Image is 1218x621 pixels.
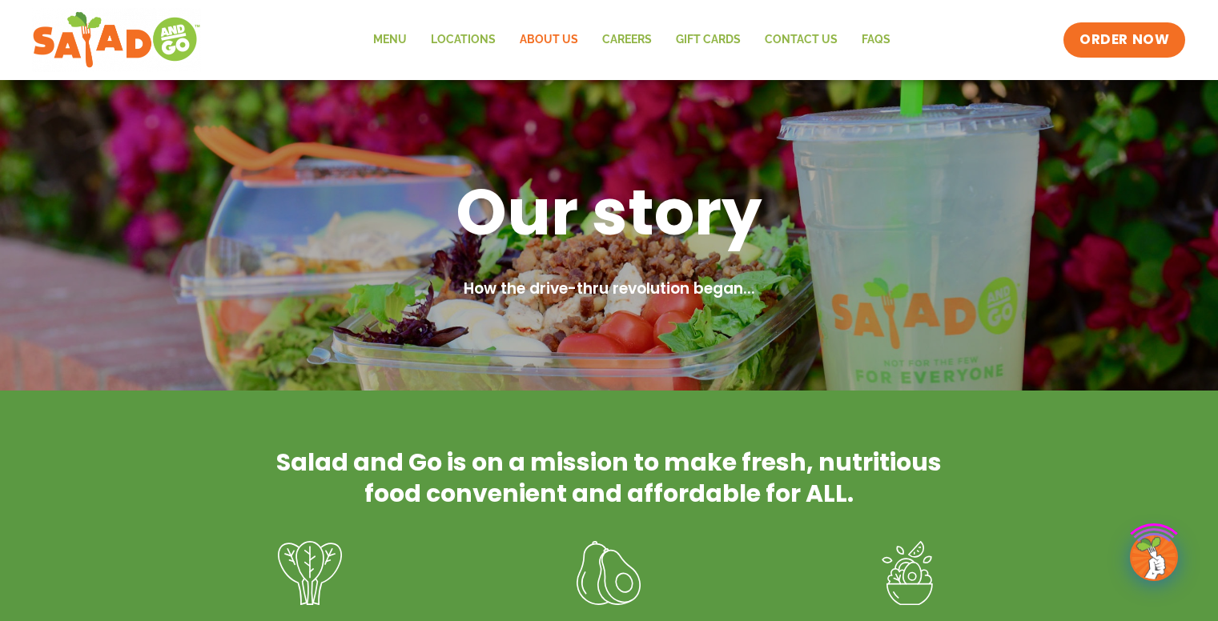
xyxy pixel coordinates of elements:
a: About Us [508,22,590,58]
a: Locations [419,22,508,58]
a: GIFT CARDS [664,22,753,58]
img: new-SAG-logo-768×292 [32,8,201,72]
h1: Our story [193,170,1026,254]
a: ORDER NOW [1063,22,1185,58]
a: Contact Us [753,22,850,58]
a: Careers [590,22,664,58]
nav: Menu [361,22,902,58]
span: ORDER NOW [1079,30,1169,50]
h2: Salad and Go is on a mission to make fresh, nutritious food convenient and affordable for ALL. [273,447,946,509]
h2: How the drive-thru revolution began... [193,278,1026,301]
a: Menu [361,22,419,58]
a: FAQs [850,22,902,58]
